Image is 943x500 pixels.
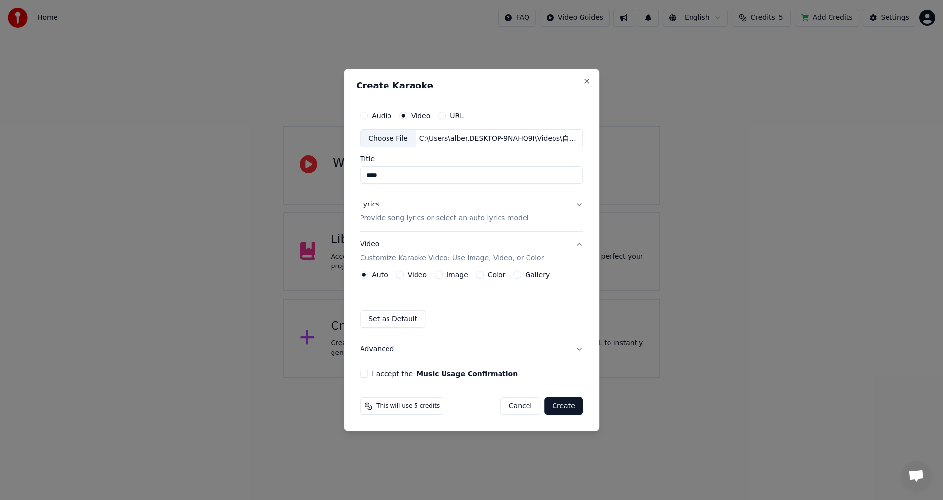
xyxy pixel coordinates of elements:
[360,200,379,210] div: Lyrics
[360,271,583,336] div: VideoCustomize Karaoke Video: Use Image, Video, or Color
[446,271,468,278] label: Image
[500,397,540,415] button: Cancel
[360,240,544,264] div: Video
[360,310,425,328] button: Set as Default
[416,134,582,144] div: C:\Users\alber.DESKTOP-9NAHQ9I\Videos\自由翱翔.mp4
[360,192,583,232] button: LyricsProvide song lyrics or select an auto lyrics model
[408,271,427,278] label: Video
[360,336,583,362] button: Advanced
[360,214,528,224] p: Provide song lyrics or select an auto lyrics model
[376,402,440,410] span: This will use 5 credits
[525,271,550,278] label: Gallery
[372,112,391,119] label: Audio
[356,81,587,90] h2: Create Karaoke
[488,271,506,278] label: Color
[360,232,583,271] button: VideoCustomize Karaoke Video: Use Image, Video, or Color
[416,370,518,377] button: I accept the
[411,112,430,119] label: Video
[361,130,416,147] div: Choose File
[360,253,544,263] p: Customize Karaoke Video: Use Image, Video, or Color
[360,156,583,163] label: Title
[450,112,464,119] label: URL
[372,271,388,278] label: Auto
[372,370,518,377] label: I accept the
[544,397,583,415] button: Create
